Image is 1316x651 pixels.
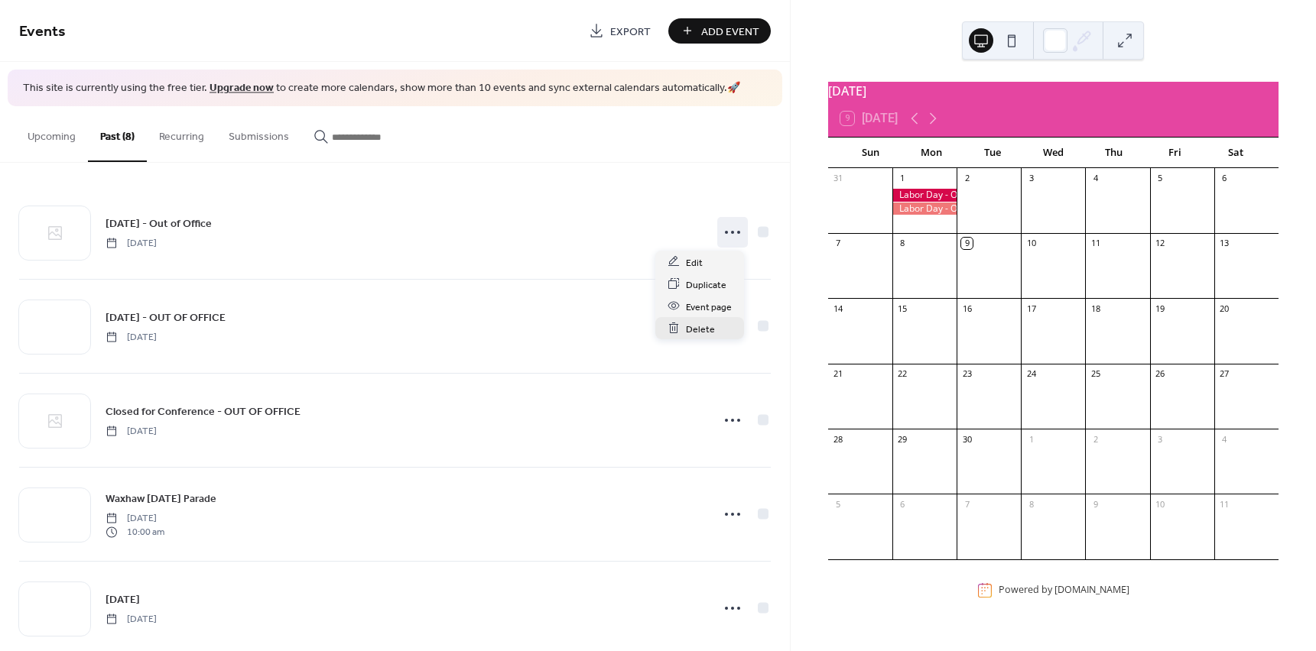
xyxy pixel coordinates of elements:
div: 25 [1090,368,1101,380]
div: 6 [1219,173,1230,184]
div: 12 [1155,238,1166,249]
div: 21 [833,368,844,380]
div: Sat [1205,138,1266,168]
span: This site is currently using the free tier. to create more calendars, show more than 10 events an... [23,81,740,96]
div: 29 [897,433,908,445]
div: 8 [1025,498,1037,510]
div: 23 [961,368,973,380]
span: Duplicate [686,277,726,293]
span: Add Event [701,24,759,40]
div: 4 [1090,173,1101,184]
div: 1 [897,173,908,184]
a: [DATE] - Out of Office [106,215,212,232]
div: Tue [962,138,1023,168]
div: Wed [1022,138,1084,168]
div: 3 [1025,173,1037,184]
a: Upgrade now [210,78,274,99]
div: 5 [833,498,844,510]
span: Edit [686,254,703,270]
a: Waxhaw [DATE] Parade [106,490,216,507]
div: 18 [1090,303,1101,314]
div: 2 [1090,433,1101,445]
div: 3 [1155,433,1166,445]
button: Add Event [668,18,771,44]
div: 20 [1219,303,1230,314]
div: Thu [1084,138,1145,168]
div: 10 [1025,238,1037,249]
div: 7 [833,238,844,249]
div: 2 [961,173,973,184]
div: Powered by [999,584,1129,597]
div: 17 [1025,303,1037,314]
span: [DATE] [106,612,157,626]
div: Mon [901,138,962,168]
button: Upcoming [15,106,88,160]
a: [DATE] - OUT OF OFFICE [106,309,226,326]
div: 15 [897,303,908,314]
div: 11 [1090,238,1101,249]
span: [DATE] [106,511,164,525]
div: 11 [1219,498,1230,510]
div: 9 [961,238,973,249]
div: 8 [897,238,908,249]
a: Closed for Conference - OUT OF OFFICE [106,403,301,420]
div: 10 [1155,498,1166,510]
span: Delete [686,321,715,337]
div: 7 [961,498,973,510]
div: 6 [897,498,908,510]
span: Waxhaw [DATE] Parade [106,491,216,507]
div: 26 [1155,368,1166,380]
span: Closed for Conference - OUT OF OFFICE [106,403,301,419]
div: 27 [1219,368,1230,380]
span: Export [610,24,651,40]
span: [DATE] [106,330,157,344]
div: 31 [833,173,844,184]
div: Sun [840,138,902,168]
span: Event page [686,299,732,315]
span: [DATE] - OUT OF OFFICE [106,309,226,325]
a: [DOMAIN_NAME] [1054,584,1129,597]
span: Events [19,17,66,47]
div: Labor Day - Out of Office [892,202,957,215]
div: 28 [833,433,844,445]
a: Export [577,18,662,44]
div: 1 [1025,433,1037,445]
div: Labor Day - OUT OF OFFICE [892,189,957,202]
span: [DATE] [106,424,157,438]
div: 9 [1090,498,1101,510]
div: [DATE] [828,82,1279,100]
div: 16 [961,303,973,314]
span: [DATE] [106,236,157,250]
a: [DATE] [106,591,140,608]
div: 24 [1025,368,1037,380]
div: 14 [833,303,844,314]
div: 19 [1155,303,1166,314]
button: Past (8) [88,106,147,162]
div: Fri [1145,138,1206,168]
div: 4 [1219,433,1230,445]
div: 13 [1219,238,1230,249]
span: [DATE] - Out of Office [106,215,212,232]
button: Submissions [216,106,301,160]
span: 10:00 am [106,526,164,539]
div: 30 [961,433,973,445]
div: 22 [897,368,908,380]
span: [DATE] [106,591,140,607]
div: 5 [1155,173,1166,184]
button: Recurring [147,106,216,160]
